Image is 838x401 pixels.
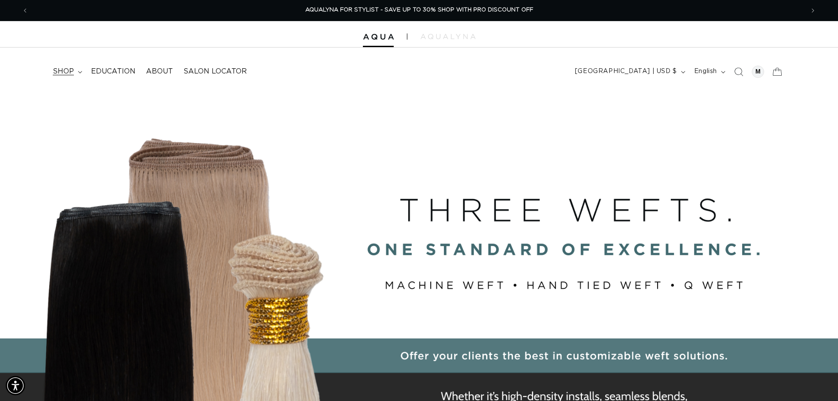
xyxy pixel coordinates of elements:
span: AQUALYNA FOR STYLIST - SAVE UP TO 30% SHOP WITH PRO DISCOUNT OFF [305,7,533,13]
span: About [146,67,173,76]
a: Salon Locator [178,62,252,81]
a: About [141,62,178,81]
span: Education [91,67,135,76]
summary: Search [729,62,748,81]
button: Next announcement [803,2,823,19]
summary: shop [48,62,86,81]
div: Accessibility Menu [6,376,25,395]
span: English [694,67,717,76]
span: [GEOGRAPHIC_DATA] | USD $ [575,67,677,76]
button: [GEOGRAPHIC_DATA] | USD $ [570,63,689,80]
img: aqualyna.com [421,34,476,39]
span: Salon Locator [183,67,247,76]
button: English [689,63,729,80]
a: Education [86,62,141,81]
img: Aqua Hair Extensions [363,34,394,40]
span: shop [53,67,74,76]
button: Previous announcement [15,2,35,19]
